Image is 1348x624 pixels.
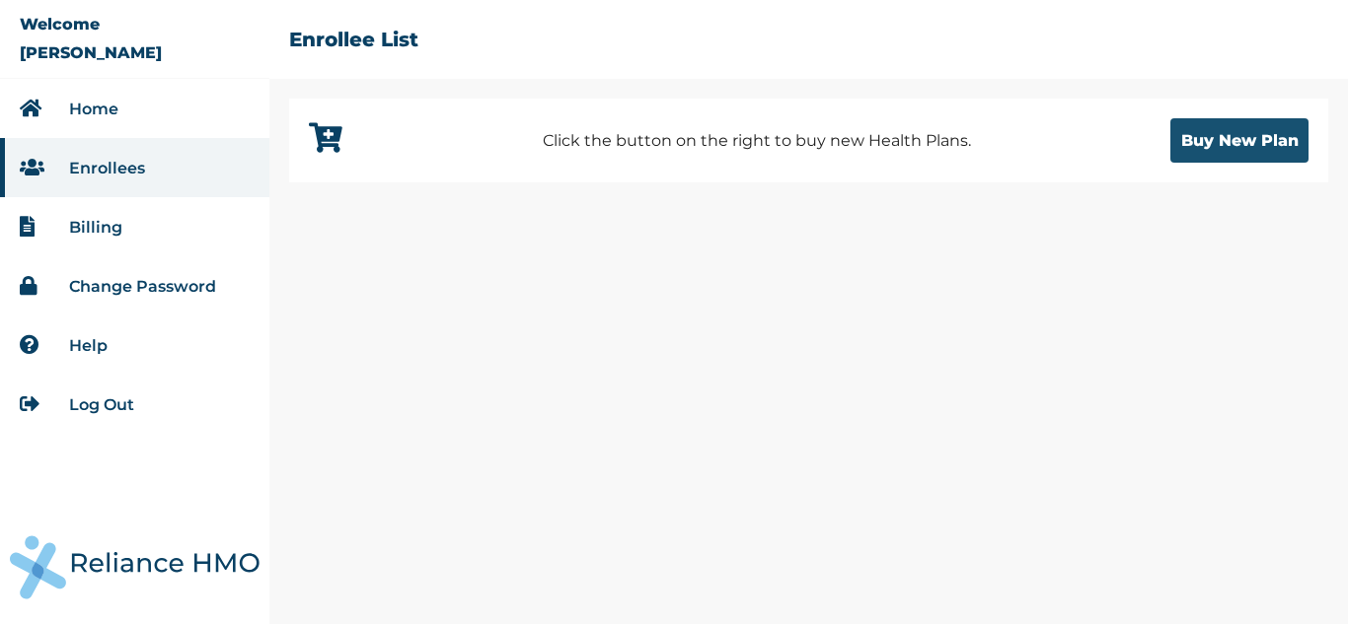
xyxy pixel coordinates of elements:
[20,43,162,62] p: [PERSON_NAME]
[1170,118,1309,163] button: Buy New Plan
[69,218,122,237] a: Billing
[69,277,216,296] a: Change Password
[543,129,971,153] p: Click the button on the right to buy new Health Plans.
[20,15,100,34] p: Welcome
[69,159,145,177] a: Enrollees
[69,100,118,118] a: Home
[10,535,260,599] img: RelianceHMO's Logo
[69,395,134,414] a: Log Out
[69,336,108,355] a: Help
[289,28,418,51] h2: Enrollee List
